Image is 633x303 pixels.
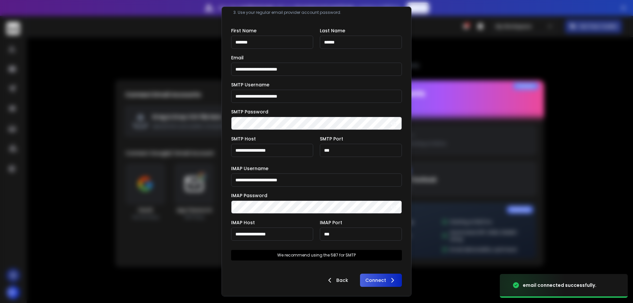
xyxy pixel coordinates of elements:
li: Use your regular email provider account password. [238,10,402,15]
label: First Name [231,28,256,33]
label: Last Name [320,28,345,33]
label: SMTP Username [231,82,269,87]
label: SMTP Port [320,136,343,141]
label: Email [231,55,244,60]
p: We recommend using the 587 for SMTP [277,253,356,258]
button: Back [320,274,353,287]
label: IMAP Port [320,220,342,225]
label: IMAP Username [231,166,268,171]
label: IMAP Host [231,220,255,225]
button: Connect [360,274,402,287]
label: SMTP Host [231,136,256,141]
label: IMAP Password [231,193,267,198]
label: SMTP Password [231,109,268,114]
div: email connected successfully. [523,282,596,288]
